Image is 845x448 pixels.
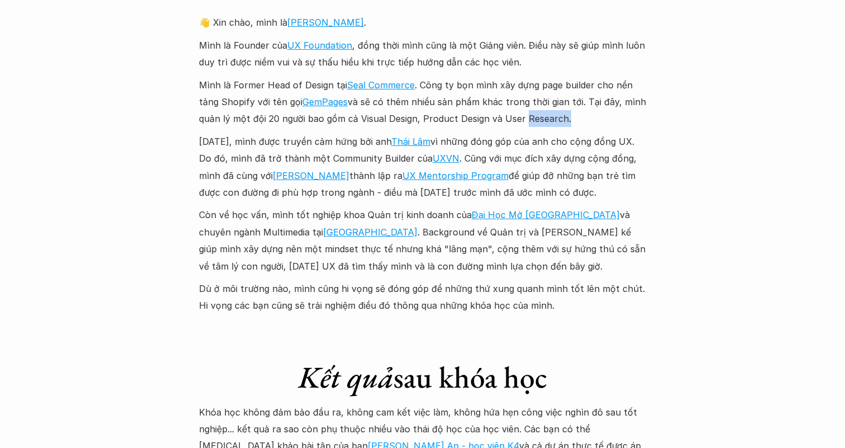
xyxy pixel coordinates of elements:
h1: sau khóa học [199,359,646,395]
a: Seal Commerce [347,79,415,91]
a: UXVN [433,153,459,164]
em: Kết quả [298,357,393,397]
a: UX Mentorship Program [402,170,509,181]
a: Đại Học Mở [GEOGRAPHIC_DATA] [472,209,620,220]
p: [DATE], mình được truyền cảm hứng bởi anh vì những đóng góp của anh cho cộng đồng UX. Do đó, mình... [199,133,646,201]
a: [GEOGRAPHIC_DATA] [323,227,417,238]
p: Mình là Former Head of Design tại . Công ty bọn mình xây dựng page builder cho nền tảng Shopify v... [199,77,646,128]
a: UX Foundation [287,40,352,51]
a: [PERSON_NAME] [273,170,349,181]
a: Thái Lâm [391,136,430,147]
p: Mình là Founder của , đồng thời mình cũng là một Giảng viên. Điều này sẽ giúp mình luôn duy trì đ... [199,37,646,71]
p: Còn về học vấn, mình tốt nghiệp khoa Quản trị kinh doanh của và chuyên ngành Multimedia tại . Bac... [199,206,646,275]
a: [PERSON_NAME] [287,17,364,28]
p: 👋 Xin chào, mình là . [199,14,646,31]
a: GemPages [302,96,348,107]
p: Dù ở môi trường nào, mình cũng hi vọng sẽ đóng góp để những thứ xung quanh mình tốt lên một chút.... [199,280,646,314]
